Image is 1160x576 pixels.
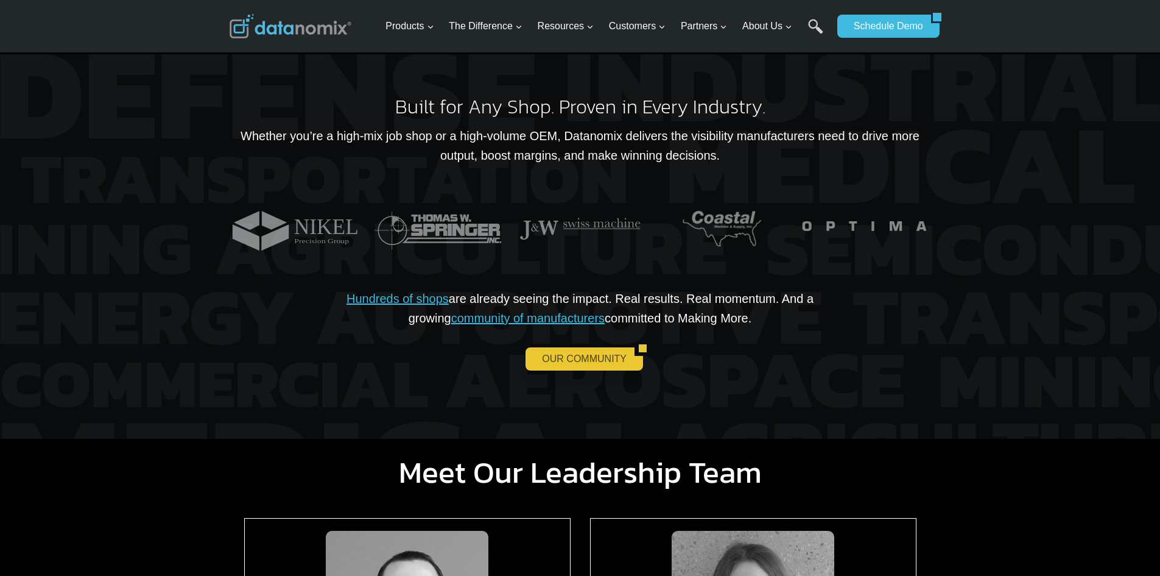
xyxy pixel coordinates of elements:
[808,19,823,46] a: Search
[230,97,931,116] h2: Built for Any Shop. Proven in Every Industry.
[6,326,195,570] iframe: Popup CTA
[451,311,605,325] a: community of manufacturers
[513,185,647,274] div: 18 of 26
[230,185,931,274] div: Photo Gallery Carousel
[538,18,594,34] span: Resources
[837,15,931,38] a: Schedule Demo
[526,347,634,371] a: OUR COMMUNITY
[449,18,522,34] span: The Difference
[230,457,931,488] h1: Meet Our Leadership Team
[371,185,505,274] img: Datanomix Customer, TW Springer
[229,185,362,274] img: Nikel Precision, Datanomix Customer
[385,18,434,34] span: Products
[308,289,853,328] p: are already seeing the impact. Real results. Real momentum. And a growing committed to Making More.
[230,126,931,165] p: Whether you’re a high-mix job shop or a high-volume OEM, Datanomix delivers the visibility manufa...
[346,292,449,305] a: Hundreds of shops
[655,185,789,274] div: 19 of 26
[655,185,789,274] img: Datanomix Customer, Coastal Machine
[797,185,930,274] img: Datanomix Customer, Optima Manufacturing
[681,18,727,34] span: Partners
[230,14,351,38] img: Datanomix
[513,185,647,274] img: Datanomix Customer, J&W Swiss Machine
[797,185,930,274] div: 20 of 26
[371,185,505,274] div: 17 of 26
[229,185,362,274] div: 16 of 26
[742,18,792,34] span: About Us
[381,7,831,46] nav: Primary Navigation
[609,18,666,34] span: Customers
